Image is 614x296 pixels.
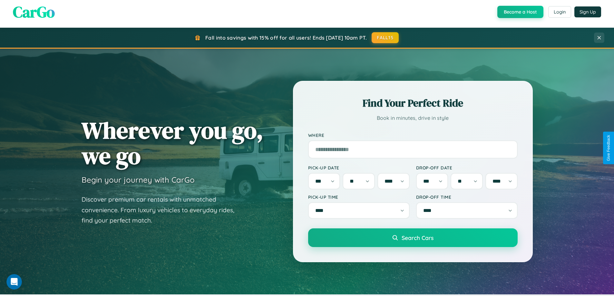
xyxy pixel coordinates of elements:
h3: Begin your journey with CarGo [82,175,195,185]
h1: Wherever you go, we go [82,118,263,168]
h2: Find Your Perfect Ride [308,96,518,110]
button: FALL15 [372,32,399,43]
div: Give Feedback [606,135,611,161]
span: Search Cars [402,234,434,241]
p: Discover premium car rentals with unmatched convenience. From luxury vehicles to everyday rides, ... [82,194,243,226]
p: Book in minutes, drive in style [308,113,518,123]
button: Search Cars [308,228,518,247]
button: Become a Host [497,6,543,18]
label: Drop-off Date [416,165,518,170]
iframe: Intercom live chat [6,274,22,290]
span: Fall into savings with 15% off for all users! Ends [DATE] 10am PT. [205,34,367,41]
label: Pick-up Date [308,165,410,170]
button: Login [548,6,571,18]
span: CarGo [13,1,55,23]
label: Pick-up Time [308,194,410,200]
label: Drop-off Time [416,194,518,200]
button: Sign Up [574,6,601,17]
label: Where [308,132,518,138]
